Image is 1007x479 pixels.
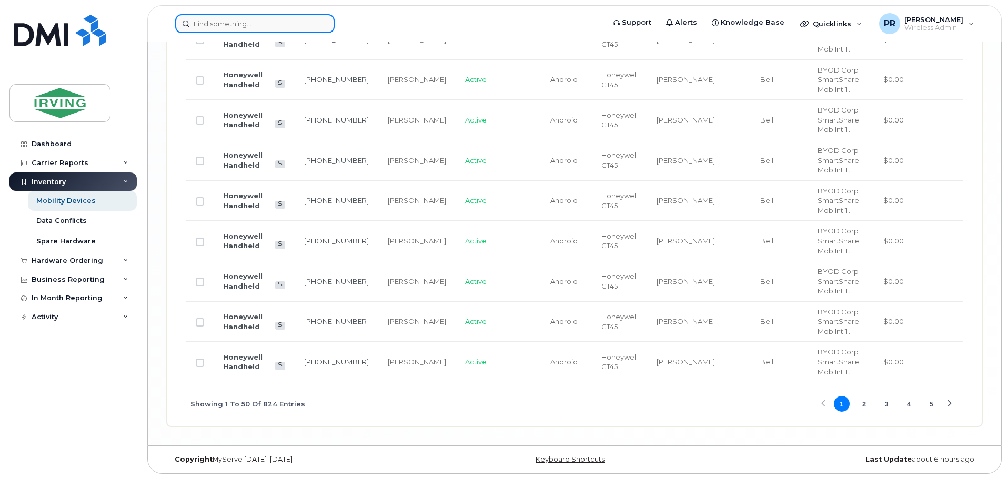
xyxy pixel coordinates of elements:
a: Honeywell Handheld [223,111,263,129]
span: Showing 1 To 50 Of 824 Entries [190,396,305,412]
span: $0.00 [883,277,904,286]
a: View Last Bill [275,241,285,249]
span: Android [550,116,578,124]
a: [PHONE_NUMBER] [304,277,369,286]
button: Page 5 [923,396,939,412]
span: Android [550,75,578,84]
span: $0.00 [883,116,904,124]
div: [PERSON_NAME] [388,236,446,246]
button: Page 4 [901,396,917,412]
a: View Last Bill [275,201,285,209]
div: Quicklinks [793,13,870,34]
a: Honeywell Handheld [223,30,263,48]
span: $0.00 [883,75,904,84]
div: [PERSON_NAME] [388,317,446,327]
a: Honeywell Handheld [223,70,263,89]
span: [PERSON_NAME] [657,156,715,165]
a: Honeywell Handheld [223,232,263,250]
span: Wireless Admin [904,24,963,32]
div: [PERSON_NAME] [388,115,446,125]
button: Page 2 [856,396,872,412]
div: [PERSON_NAME] [388,277,446,287]
span: BYOD Corp SmartShare Mob Int 10 [818,66,859,94]
span: Honeywell CT45 [601,232,638,250]
span: Honeywell CT45 [601,151,638,169]
a: [PHONE_NUMBER] [304,116,369,124]
strong: Copyright [175,455,213,463]
span: Bell [760,196,773,205]
a: View Last Bill [275,160,285,168]
span: Honeywell CT45 [601,111,638,129]
strong: Last Update [865,455,912,463]
span: Active [465,116,487,124]
a: View Last Bill [275,362,285,370]
a: Keyboard Shortcuts [536,455,605,463]
span: Android [550,237,578,245]
span: Bell [760,277,773,286]
span: [PERSON_NAME] [657,116,715,124]
span: Android [550,35,578,44]
span: Bell [760,75,773,84]
span: $0.00 [883,358,904,366]
a: Honeywell Handheld [223,191,263,210]
div: [PERSON_NAME] [388,156,446,166]
a: View Last Bill [275,281,285,289]
span: BYOD Corp SmartShare Mob Int 10 [818,308,859,335]
a: View Last Bill [275,120,285,128]
span: [PERSON_NAME] [657,358,715,366]
div: about 6 hours ago [710,455,982,464]
span: Active [465,317,487,325]
span: Quicklinks [813,19,851,28]
a: Honeywell Handheld [223,151,263,169]
a: Support [606,12,659,33]
div: MyServe [DATE]–[DATE] [167,455,439,464]
span: $0.00 [883,237,904,245]
span: [PERSON_NAME] [657,75,715,84]
button: Page 1 [834,396,850,412]
span: Active [465,75,487,84]
div: [PERSON_NAME] [388,196,446,206]
span: Active [465,277,487,286]
span: [PERSON_NAME] [657,317,715,325]
span: Android [550,156,578,165]
span: Active [465,358,487,366]
span: Honeywell CT45 [601,70,638,89]
span: Active [465,35,487,44]
span: $0.00 [883,196,904,205]
a: View Last Bill [275,39,285,47]
input: Find something... [175,14,335,33]
a: View Last Bill [275,80,285,88]
a: Alerts [659,12,704,33]
span: Android [550,196,578,205]
span: BYOD Corp SmartShare Mob Int 10 [818,146,859,174]
a: [PHONE_NUMBER] [304,156,369,165]
span: Honeywell CT45 [601,272,638,290]
span: Honeywell CT45 [601,191,638,210]
div: [PERSON_NAME] [388,75,446,85]
span: Bell [760,116,773,124]
span: Bell [760,358,773,366]
span: Bell [760,35,773,44]
a: [PHONE_NUMBER] [304,317,369,325]
span: Android [550,317,578,325]
button: Next Page [942,396,958,412]
span: BYOD Corp SmartShare Mob Int 10 [818,106,859,134]
span: Bell [760,156,773,165]
a: [PHONE_NUMBER] [304,75,369,84]
span: [PERSON_NAME] [657,196,715,205]
span: PR [884,17,895,30]
div: [PERSON_NAME] [388,357,446,367]
span: Android [550,358,578,366]
span: Bell [760,237,773,245]
span: Bell [760,317,773,325]
a: Knowledge Base [704,12,792,33]
span: $0.00 [883,317,904,325]
span: BYOD Corp SmartShare Mob Int 10 [818,187,859,215]
span: Knowledge Base [721,17,784,28]
span: Active [465,156,487,165]
span: BYOD Corp SmartShare Mob Int 10 [818,348,859,375]
span: Honeywell CT45 [601,30,638,48]
span: [PERSON_NAME] [904,15,963,24]
span: Android [550,277,578,286]
a: Honeywell Handheld [223,312,263,331]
